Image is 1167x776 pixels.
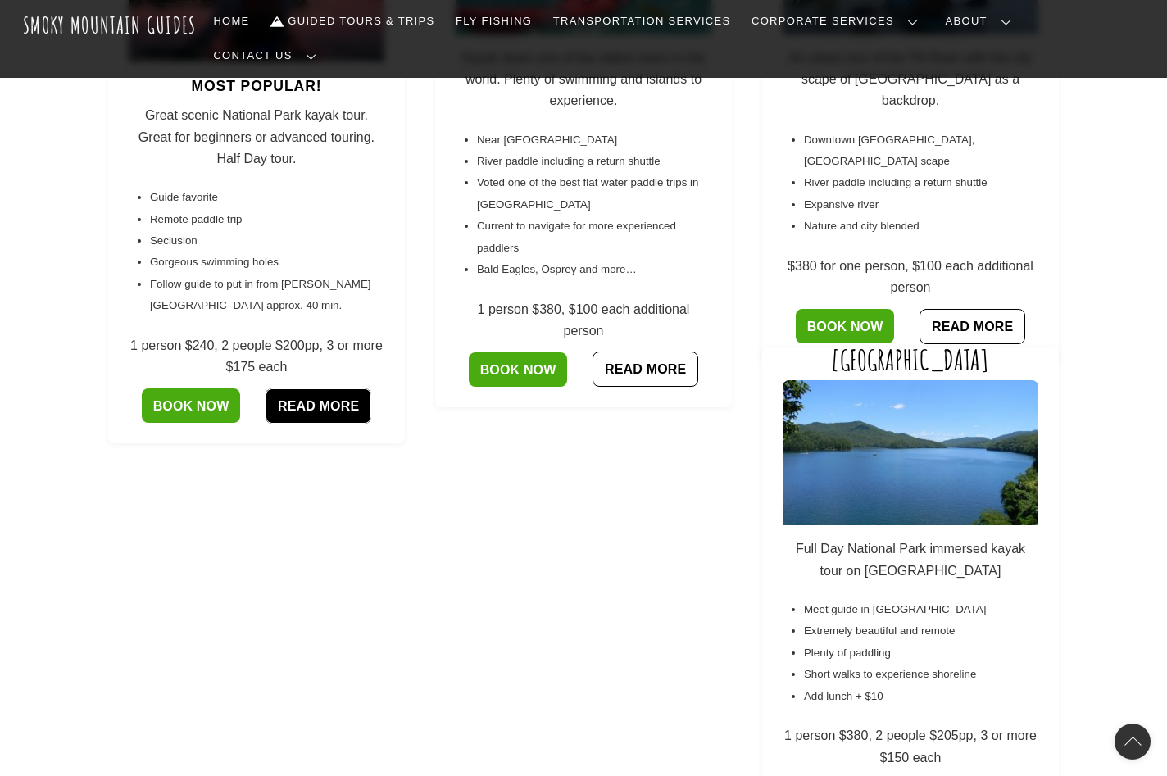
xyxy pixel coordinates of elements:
[266,388,370,424] a: READ MORE
[804,686,1038,707] li: Add lunch + $10
[477,151,711,172] li: River paddle including a return shuttle
[23,11,197,39] a: Smoky Mountain Guides
[449,4,538,39] a: Fly Fishing
[150,187,384,208] li: Guide favorite
[142,388,240,424] a: BOOK NOW
[804,620,1038,642] li: Extremely beautiful and remote
[783,48,1038,112] p: An urban tour of the TN River with the city scape of [GEOGRAPHIC_DATA] as a backdrop.
[477,259,711,280] li: Bald Eagles, Osprey and more…
[804,664,1038,685] li: Short walks to experience shoreline
[593,352,697,387] a: READ MORE
[150,252,384,273] li: Gorgeous swimming holes
[129,335,384,379] p: 1 person $240, 2 people $200pp, 3 or more $175 each
[477,172,711,216] li: Voted one of the best flat water paddle trips in [GEOGRAPHIC_DATA]
[456,299,711,343] p: 1 person $380, $100 each additional person
[804,172,1038,193] li: River paddle including a return shuttle
[804,129,1038,173] li: Downtown [GEOGRAPHIC_DATA], [GEOGRAPHIC_DATA] scape
[745,4,931,39] a: Corporate Services
[150,274,384,317] li: Follow guide to put in from [PERSON_NAME][GEOGRAPHIC_DATA] approx. 40 min.
[920,309,1024,344] a: READ MORE
[264,4,441,39] a: Guided Tours & Trips
[547,4,737,39] a: Transportation Services
[456,48,711,112] p: Kayak down one of the oldest rivers in the world. Plenty of swimming and islands to experience.
[207,39,329,73] a: Contact Us
[477,129,711,151] li: Near [GEOGRAPHIC_DATA]
[129,75,384,98] h4: Most Popular!
[939,4,1024,39] a: About
[796,309,894,344] a: BOOK NOW
[783,380,1038,525] img: 1280px-Fontana_Lake
[150,230,384,252] li: Seclusion
[783,256,1038,299] p: $380 for one person, $100 each additional person
[804,642,1038,664] li: Plenty of paddling
[804,194,1038,216] li: Expansive river
[207,4,257,39] a: Home
[831,343,989,377] a: [GEOGRAPHIC_DATA]
[150,209,384,230] li: Remote paddle trip
[477,216,711,259] li: Current to navigate for more experienced paddlers
[783,538,1038,582] p: Full Day National Park immersed kayak tour on [GEOGRAPHIC_DATA]
[783,725,1038,769] p: 1 person $380, 2 people $205pp, 3 or more $150 each
[469,352,567,388] a: BOOK NOW
[129,105,384,170] p: Great scenic National Park kayak tour. Great for beginners or advanced touring. Half Day tour.
[804,216,1038,237] li: Nature and city blended
[804,599,1038,620] li: Meet guide in [GEOGRAPHIC_DATA]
